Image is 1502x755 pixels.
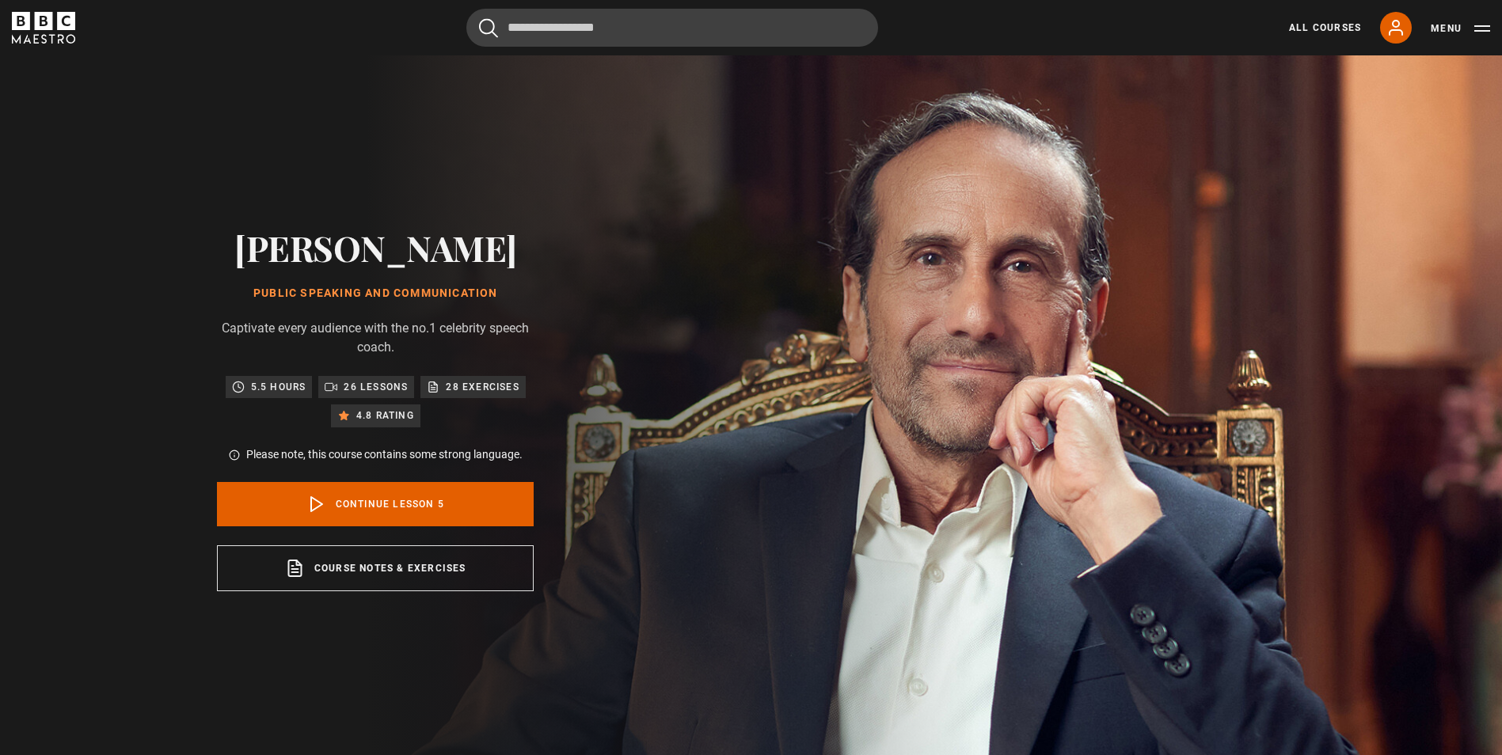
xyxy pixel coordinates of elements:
input: Search [466,9,878,47]
h2: [PERSON_NAME] [217,227,534,267]
button: Toggle navigation [1431,21,1490,36]
p: Captivate every audience with the no.1 celebrity speech coach. [217,319,534,357]
a: All Courses [1289,21,1361,35]
h1: Public Speaking and Communication [217,287,534,300]
a: Course notes & exercises [217,545,534,591]
svg: BBC Maestro [12,12,75,44]
button: Submit the search query [479,18,498,38]
a: Continue lesson 5 [217,482,534,526]
p: 28 exercises [446,379,519,395]
p: 5.5 hours [251,379,306,395]
p: 4.8 rating [356,408,414,423]
p: 26 lessons [344,379,408,395]
p: Please note, this course contains some strong language. [246,446,523,463]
